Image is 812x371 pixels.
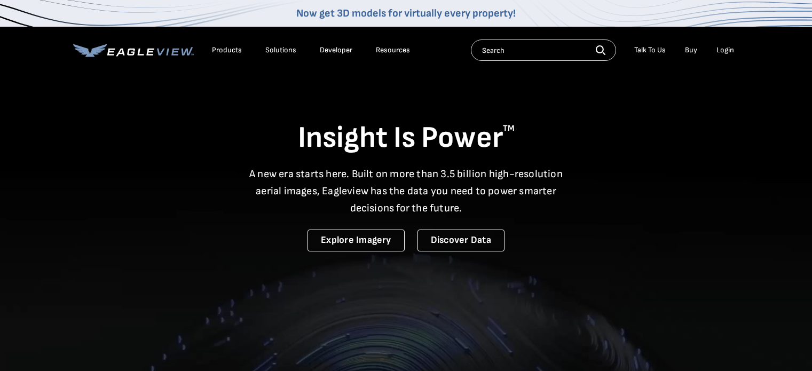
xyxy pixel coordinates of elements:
sup: TM [503,123,515,133]
p: A new era starts here. Built on more than 3.5 billion high-resolution aerial images, Eagleview ha... [243,165,570,217]
a: Developer [320,45,352,55]
div: Products [212,45,242,55]
div: Solutions [265,45,296,55]
input: Search [471,40,616,61]
a: Buy [685,45,697,55]
div: Talk To Us [634,45,666,55]
h1: Insight Is Power [73,120,739,157]
a: Now get 3D models for virtually every property! [296,7,516,20]
div: Resources [376,45,410,55]
a: Discover Data [417,230,504,251]
a: Explore Imagery [308,230,405,251]
div: Login [716,45,734,55]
